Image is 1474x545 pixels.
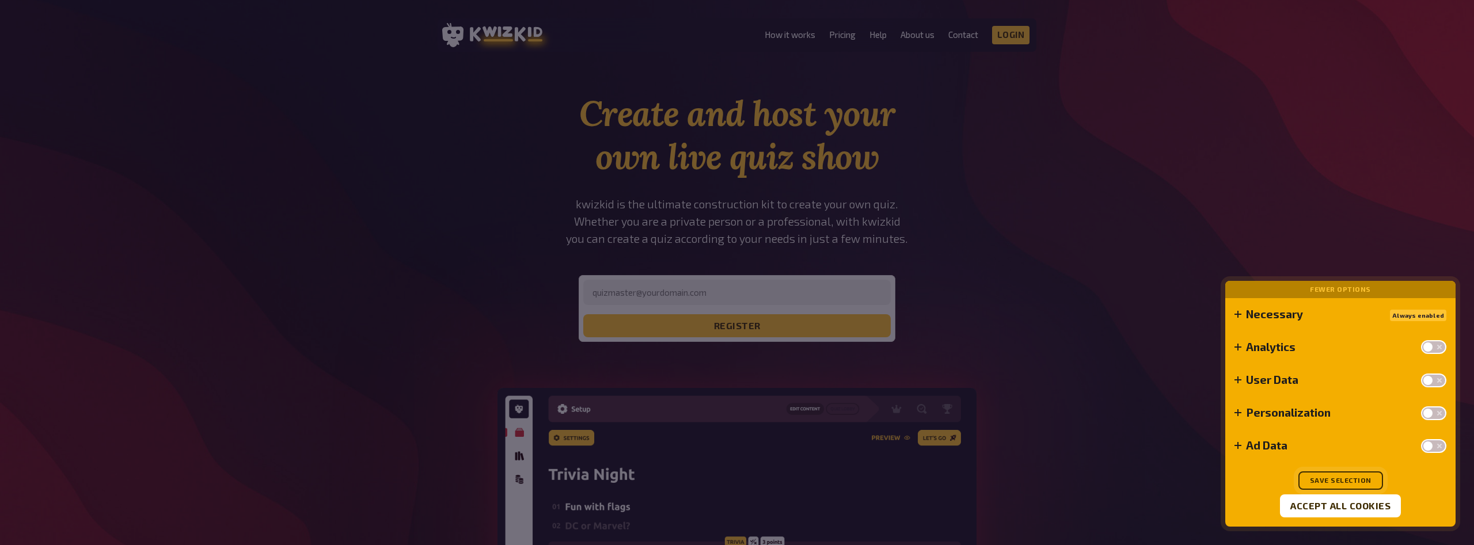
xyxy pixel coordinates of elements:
[1280,494,1401,517] button: Accept all cookies
[1234,307,1446,321] summary: NecessaryAlways enabled
[1298,471,1383,490] button: Save selection
[1310,285,1371,294] button: Fewer options
[1234,406,1446,420] summary: Personalization
[1234,372,1446,387] summary: User Data
[1234,340,1446,354] summary: Analytics
[1234,439,1446,453] summary: Ad Data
